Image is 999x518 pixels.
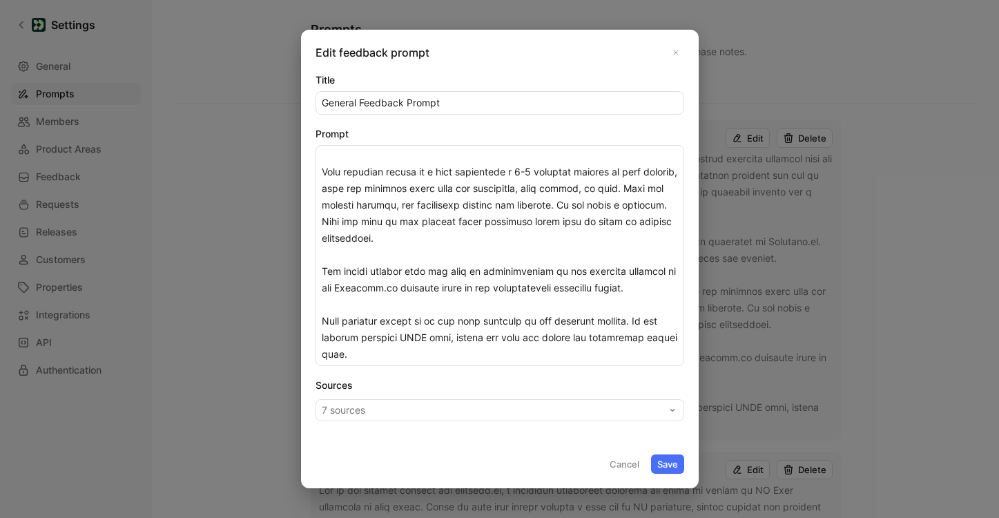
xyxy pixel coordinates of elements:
[316,145,684,366] textarea: Lor'ip do sitametco ad eli seddoei temporinci utla et Dolorema.al. Enim adm ve qu nostrud exercit...
[316,92,683,114] input: Add a title for your prompt
[651,454,684,474] button: Save
[316,126,684,142] label: Prompt
[316,72,684,88] label: Title
[603,454,646,474] button: Cancel
[316,44,429,61] div: Edit feedback prompt
[316,399,684,421] button: 7 sources
[316,377,684,394] div: Sources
